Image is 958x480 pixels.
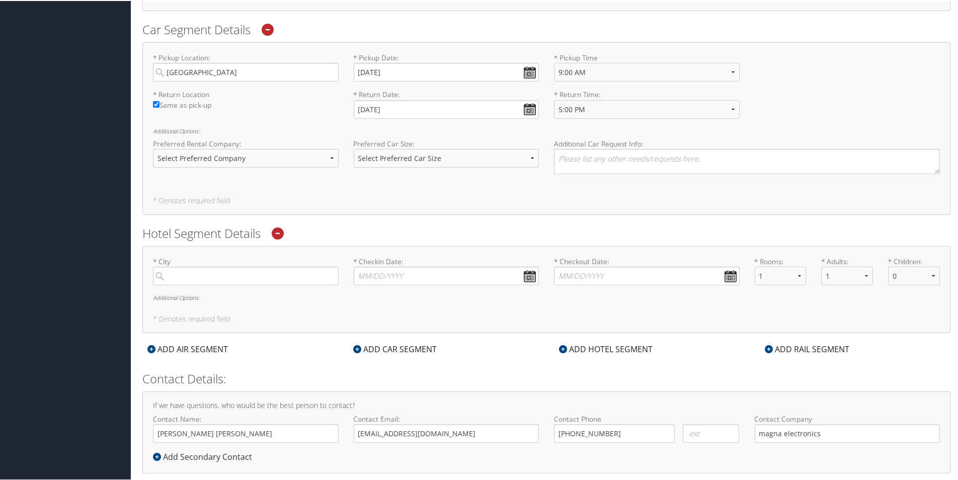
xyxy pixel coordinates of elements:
[153,138,339,148] label: Preferred Rental Company:
[153,99,339,115] label: Same as pick-up
[142,342,233,354] div: ADD AIR SEGMENT
[755,413,940,442] label: Contact Company
[354,266,539,284] input: * Checkin Date:
[554,52,740,89] label: * Pickup Time
[153,52,339,81] label: * Pickup Location:
[554,413,740,423] label: Contact Phone
[755,423,940,442] input: Contact Company
[354,138,539,148] label: Preferred Car Size:
[153,401,940,408] h4: If we have questions, who would be the best person to contact?
[554,62,740,81] select: * Pickup Time
[153,196,940,203] h5: * Denotes required field
[153,100,159,107] input: Same as pick-up
[554,89,740,125] label: * Return Time:
[354,256,539,284] label: * Checkin Date:
[554,342,658,354] div: ADD HOTEL SEGMENT
[153,423,339,442] input: Contact Name:
[354,413,539,442] label: Contact Email:
[760,342,854,354] div: ADD RAIL SEGMENT
[554,138,940,148] label: Additional Car Request Info:
[354,52,539,81] label: * Pickup Date:
[153,294,940,299] h6: Additional Options:
[153,314,940,322] h5: * Denotes required field
[153,450,257,462] div: Add Secondary Contact
[554,99,740,118] select: * Return Time:
[354,62,539,81] input: * Pickup Date:
[153,89,339,99] label: * Return Location
[153,256,339,284] label: * City
[888,256,940,266] label: * Children:
[142,224,950,241] h2: Hotel Segment Details
[554,256,740,284] label: * Checkout Date:
[153,127,940,133] h6: Additional Options:
[142,369,950,386] h2: Contact Details:
[821,256,873,266] label: * Adults:
[683,423,739,442] input: .ext
[153,413,339,442] label: Contact Name:
[554,266,740,284] input: * Checkout Date:
[354,423,539,442] input: Contact Email:
[348,342,442,354] div: ADD CAR SEGMENT
[354,99,539,118] input: * Return Date:
[142,20,950,37] h2: Car Segment Details
[755,256,807,266] label: * Rooms:
[354,89,539,117] label: * Return Date:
